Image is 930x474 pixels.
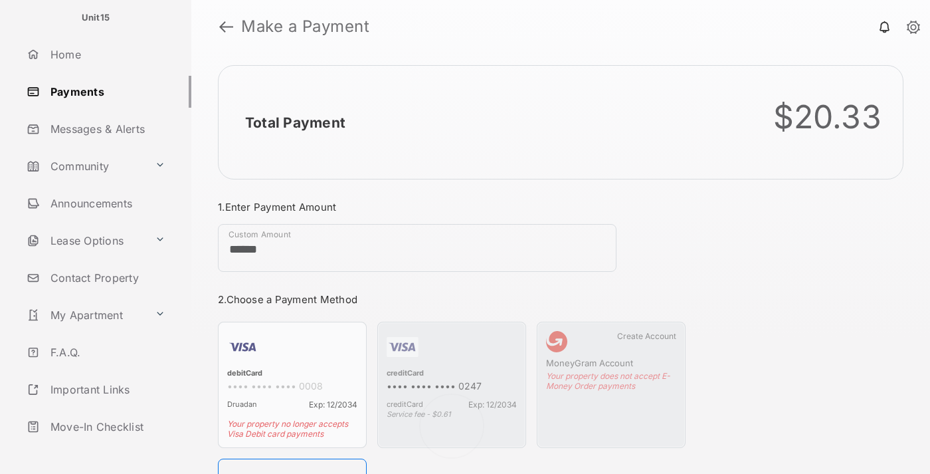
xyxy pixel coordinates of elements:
[21,336,191,368] a: F.A.Q.
[245,114,345,131] h2: Total Payment
[21,39,191,70] a: Home
[21,76,191,108] a: Payments
[21,299,149,331] a: My Apartment
[21,374,171,406] a: Important Links
[21,262,191,294] a: Contact Property
[21,187,191,219] a: Announcements
[218,201,686,213] h3: 1. Enter Payment Amount
[241,19,369,35] strong: Make a Payment
[21,150,149,182] a: Community
[218,293,686,306] h3: 2. Choose a Payment Method
[21,411,191,443] a: Move-In Checklist
[21,113,191,145] a: Messages & Alerts
[773,98,882,136] div: $20.33
[82,11,110,25] p: Unit15
[21,225,149,257] a: Lease Options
